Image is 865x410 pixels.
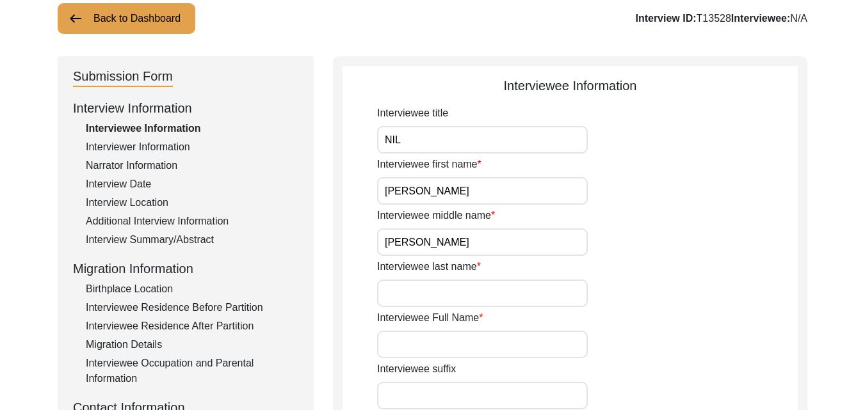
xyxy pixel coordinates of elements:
div: Interviewee Residence Before Partition [86,300,298,315]
div: Migration Information [73,259,298,278]
b: Interviewee: [731,13,790,24]
div: Interview Information [73,99,298,118]
div: Interviewee Occupation and Parental Information [86,356,298,386]
div: T13528 N/A [635,11,807,26]
div: Interviewee Information [86,121,298,136]
div: Interviewee Residence After Partition [86,319,298,334]
div: Migration Details [86,337,298,352]
div: Interview Summary/Abstract [86,232,298,248]
img: arrow-left.png [68,11,83,26]
div: Narrator Information [86,158,298,173]
div: Interview Date [86,177,298,192]
div: Interview Location [86,195,298,210]
div: Interviewee Information [343,76,798,95]
label: Interviewee suffix [377,361,456,377]
label: Interviewee middle name [377,208,495,223]
button: Back to Dashboard [58,3,195,34]
label: Interviewee Full Name [377,310,483,326]
label: Interviewee last name [377,259,481,274]
div: Birthplace Location [86,281,298,297]
label: Interviewee title [377,106,448,121]
div: Interviewer Information [86,139,298,155]
div: Additional Interview Information [86,214,298,229]
label: Interviewee first name [377,157,481,172]
b: Interview ID: [635,13,696,24]
div: Submission Form [73,67,173,87]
